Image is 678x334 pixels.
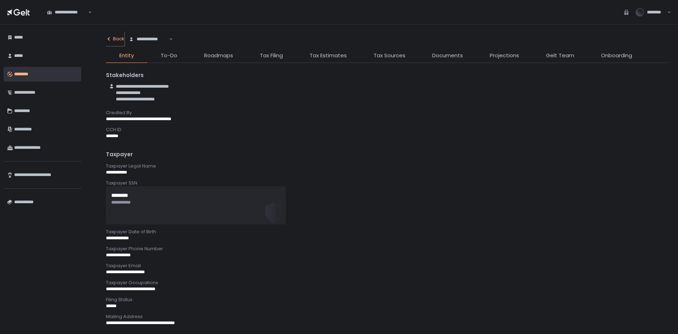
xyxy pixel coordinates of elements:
div: Taxpayer Legal Name [106,163,668,169]
span: Onboarding [601,52,632,60]
span: Roadmaps [204,52,233,60]
span: Gelt Team [546,52,574,60]
span: Tax Sources [374,52,405,60]
div: Taxpayer Phone Number [106,246,668,252]
span: Documents [432,52,463,60]
div: Taxpayer Date of Birth [106,229,668,235]
span: Projections [490,52,519,60]
span: Entity [119,52,134,60]
span: To-Do [161,52,177,60]
div: Search for option [124,32,173,47]
div: Taxpayer Email [106,263,668,269]
div: Stakeholders [106,71,668,80]
span: Tax Filing [260,52,283,60]
div: Taxpayer Occupations [106,280,668,286]
input: Search for option [87,9,88,16]
button: Back [106,32,124,46]
div: Back [106,36,124,42]
div: Filing Status [106,297,668,303]
div: Taxpayer [106,151,668,159]
div: Mailing Address [106,314,668,320]
div: Created By [106,110,668,116]
div: Search for option [42,5,92,20]
span: Tax Estimates [310,52,347,60]
div: CCH ID [106,127,668,133]
div: Taxpayer SSN [106,180,668,186]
